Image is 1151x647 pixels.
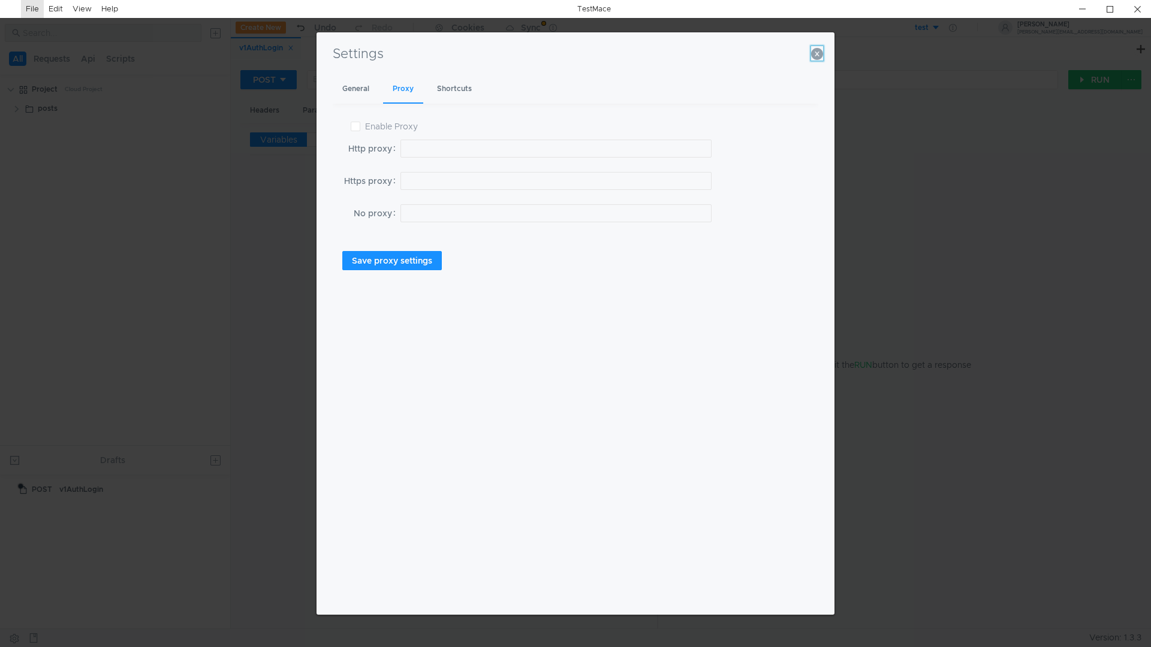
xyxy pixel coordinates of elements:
h3: Settings [331,47,820,61]
label: Http proxy [348,140,400,158]
span: Enable Proxy [360,121,423,132]
label: Https proxy [344,172,400,190]
div: Shortcuts [427,75,481,104]
label: No proxy [354,204,400,222]
div: General [333,75,379,104]
div: Proxy [383,75,423,104]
